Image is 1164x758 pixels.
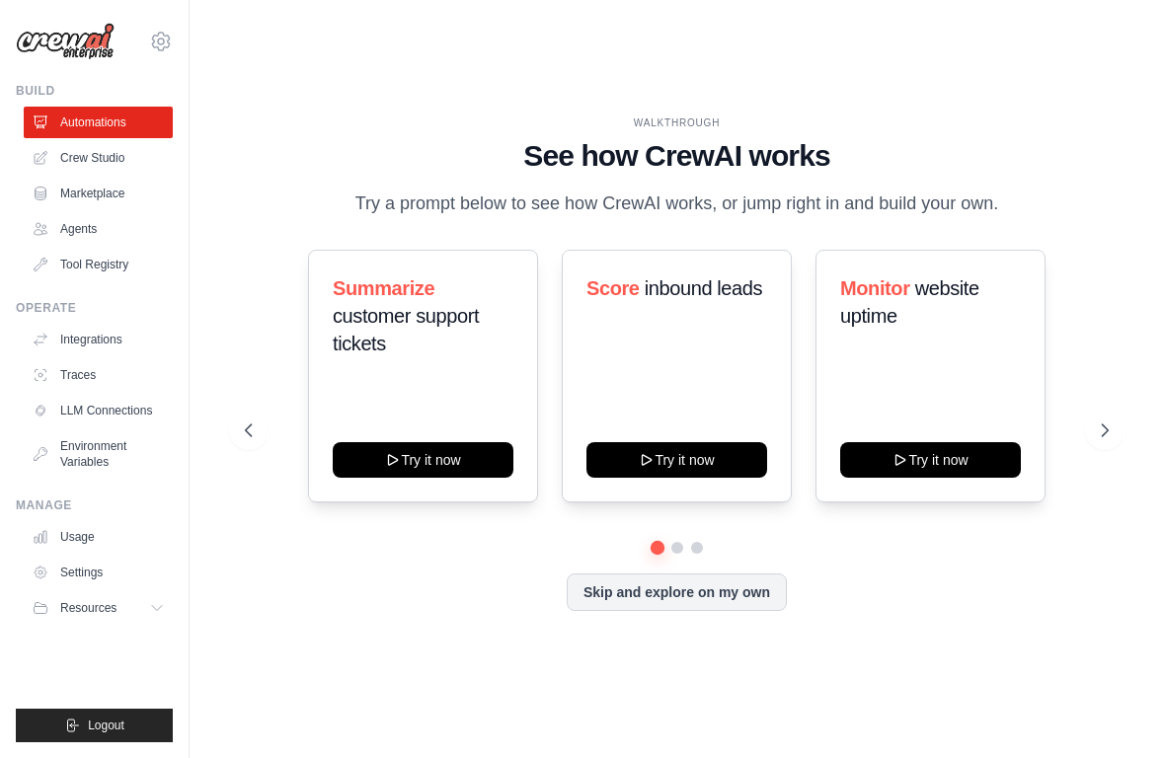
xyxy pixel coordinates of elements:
div: Operate [16,300,173,316]
a: Integrations [24,324,173,355]
button: Try it now [840,442,1021,478]
p: Try a prompt below to see how CrewAI works, or jump right in and build your own. [346,189,1009,218]
span: website uptime [840,277,979,327]
a: Environment Variables [24,430,173,478]
a: Automations [24,107,173,138]
span: Monitor [840,277,910,299]
div: Build [16,83,173,99]
a: Settings [24,557,173,588]
button: Try it now [333,442,513,478]
button: Try it now [586,442,767,478]
h1: See how CrewAI works [245,138,1109,174]
span: Resources [60,600,116,616]
span: Score [586,277,640,299]
span: inbound leads [645,277,762,299]
a: LLM Connections [24,395,173,426]
a: Marketplace [24,178,173,209]
button: Resources [24,592,173,624]
span: customer support tickets [333,305,479,354]
img: Logo [16,23,115,60]
span: Summarize [333,277,434,299]
a: Tool Registry [24,249,173,280]
div: WALKTHROUGH [245,115,1109,130]
a: Agents [24,213,173,245]
div: Manage [16,497,173,513]
button: Skip and explore on my own [567,573,787,611]
a: Usage [24,521,173,553]
span: Logout [88,718,124,733]
button: Logout [16,709,173,742]
a: Crew Studio [24,142,173,174]
a: Traces [24,359,173,391]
